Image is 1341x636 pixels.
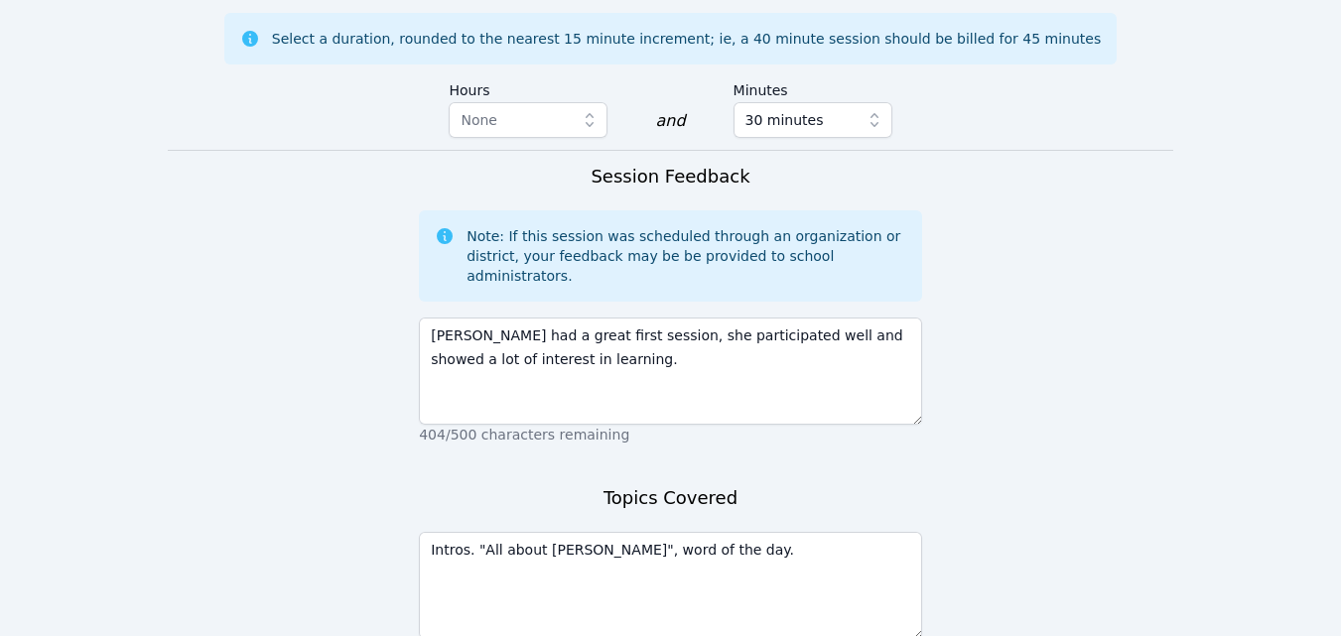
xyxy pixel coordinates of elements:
[449,102,607,138] button: None
[419,318,922,425] textarea: [PERSON_NAME] had a great first session, she participated well and showed a lot of interest in le...
[467,226,906,286] div: Note: If this session was scheduled through an organization or district, your feedback may be be ...
[734,72,892,102] label: Minutes
[745,108,824,132] span: 30 minutes
[419,425,922,445] p: 404/500 characters remaining
[272,29,1101,49] div: Select a duration, rounded to the nearest 15 minute increment; ie, a 40 minute session should be ...
[603,484,738,512] h3: Topics Covered
[461,112,497,128] span: None
[655,109,685,133] div: and
[449,72,607,102] label: Hours
[591,163,749,191] h3: Session Feedback
[734,102,892,138] button: 30 minutes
